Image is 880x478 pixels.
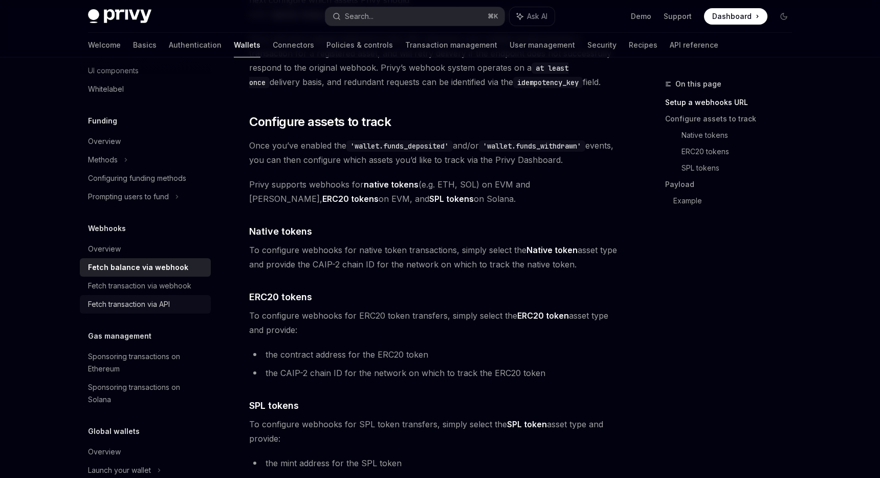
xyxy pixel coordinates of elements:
[88,33,121,57] a: Welcome
[346,140,453,152] code: 'wallet.funds_deposited'
[629,33,657,57] a: Recipes
[681,160,800,176] a: SPL tokens
[80,295,211,314] a: Fetch transaction via API
[670,33,718,57] a: API reference
[526,245,578,255] strong: Native token
[88,115,117,127] h5: Funding
[712,11,752,22] span: Dashboard
[88,222,126,235] h5: Webhooks
[88,261,188,274] div: Fetch balance via webhook
[704,8,767,25] a: Dashboard
[88,298,170,310] div: Fetch transaction via API
[80,347,211,378] a: Sponsoring transactions on Ethereum
[249,114,391,130] span: Configure assets to track
[273,33,314,57] a: Connectors
[80,277,211,295] a: Fetch transaction via webhook
[673,193,800,209] a: Example
[675,78,721,90] span: On this page
[88,191,169,203] div: Prompting users to fund
[510,7,555,26] button: Ask AI
[665,176,800,193] a: Payload
[88,154,118,166] div: Methods
[249,177,618,206] span: Privy supports webhooks for (e.g. ETH, SOL) on EVM and [PERSON_NAME], on EVM, and on Solana.
[249,399,299,412] span: SPL tokens
[80,240,211,258] a: Overview
[88,135,121,148] div: Overview
[88,83,124,95] div: Whitelabel
[507,419,547,429] strong: SPL token
[527,11,547,22] span: Ask AI
[681,127,800,143] a: Native tokens
[345,10,373,23] div: Search...
[133,33,157,57] a: Basics
[88,172,186,184] div: Configuring funding methods
[169,33,222,57] a: Authentication
[488,12,498,20] span: ⌘ K
[681,143,800,160] a: ERC20 tokens
[80,132,211,151] a: Overview
[249,347,618,362] li: the contract address for the ERC20 token
[517,310,569,321] strong: ERC20 token
[88,243,121,255] div: Overview
[665,111,800,127] a: Configure assets to track
[665,94,800,111] a: Setup a webhooks URL
[249,417,618,446] span: To configure webhooks for SPL token transfers, simply select the asset type and provide:
[249,224,312,238] span: Native tokens
[325,7,504,26] button: Search...⌘K
[88,446,121,458] div: Overview
[88,425,140,438] h5: Global wallets
[364,179,419,190] strong: native tokens
[249,243,618,272] span: To configure webhooks for native token transactions, simply select the asset type and provide the...
[80,443,211,461] a: Overview
[88,464,151,476] div: Launch your wallet
[429,194,474,204] strong: SPL tokens
[88,330,151,342] h5: Gas management
[80,169,211,188] a: Configuring funding methods
[776,8,792,25] button: Toggle dark mode
[249,290,312,304] span: ERC20 tokens
[249,366,618,380] li: the CAIP-2 chain ID for the network on which to track the ERC20 token
[80,378,211,409] a: Sponsoring transactions on Solana
[322,194,379,204] strong: ERC20 tokens
[249,308,618,337] span: To configure webhooks for ERC20 token transfers, simply select the asset type and provide:
[479,140,585,152] code: 'wallet.funds_withdrawn'
[510,33,575,57] a: User management
[88,350,205,375] div: Sponsoring transactions on Ethereum
[88,9,151,24] img: dark logo
[513,77,583,88] code: idempotency_key
[631,11,651,22] a: Demo
[405,33,497,57] a: Transaction management
[234,33,260,57] a: Wallets
[80,258,211,277] a: Fetch balance via webhook
[249,138,618,167] span: Once you’ve enabled the and/or events, you can then configure which assets you’d like to track vi...
[249,32,618,89] span: Privy will emit a signed webhook to this URL whenever your wallets sends/receives a transaction f...
[587,33,617,57] a: Security
[80,80,211,98] a: Whitelabel
[249,456,618,470] li: the mint address for the SPL token
[88,280,191,292] div: Fetch transaction via webhook
[88,381,205,406] div: Sponsoring transactions on Solana
[326,33,393,57] a: Policies & controls
[664,11,692,22] a: Support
